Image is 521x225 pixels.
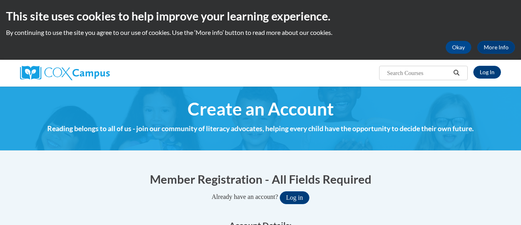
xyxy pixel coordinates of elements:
[6,8,515,24] h2: This site uses cookies to help improve your learning experience.
[473,66,501,79] a: Log In
[280,191,309,204] button: Log in
[450,68,462,78] button: Search
[14,171,507,187] h1: Member Registration - All Fields Required
[386,68,450,78] input: Search Courses
[22,124,499,134] h4: Reading belongs to all of us - join our community of literacy advocates, helping every child have...
[477,41,515,54] a: More Info
[212,193,278,200] span: Already have an account?
[188,98,334,120] span: Create an Account
[6,28,515,37] p: By continuing to use the site you agree to our use of cookies. Use the ‘More info’ button to read...
[20,66,110,80] img: Cox Campus
[446,41,471,54] button: Okay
